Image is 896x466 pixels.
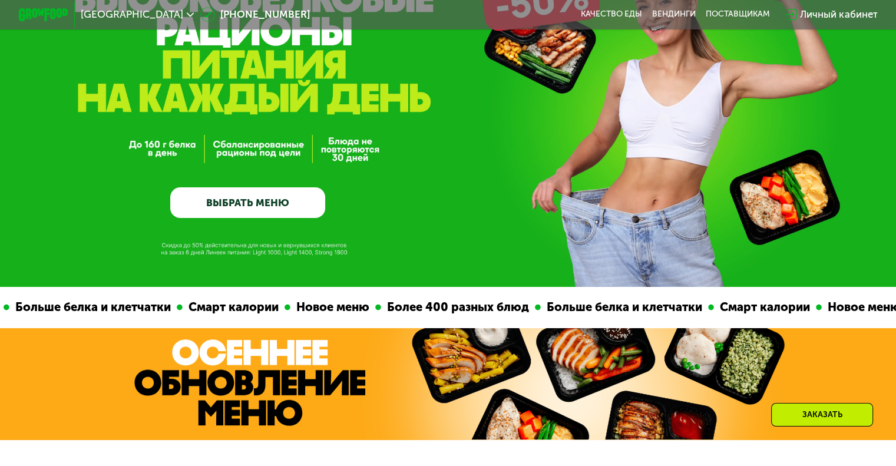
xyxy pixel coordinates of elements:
div: Новое меню [288,298,373,316]
div: Заказать [771,403,873,427]
a: ВЫБРАТЬ МЕНЮ [170,187,325,219]
div: Больше белка и клетчатки [7,298,174,316]
div: поставщикам [706,9,770,19]
a: Вендинги [652,9,696,19]
div: Смарт калории [180,298,282,316]
a: [PHONE_NUMBER] [200,7,310,22]
div: Больше белка и клетчатки [538,298,706,316]
a: Качество еды [581,9,642,19]
div: Смарт калории [712,298,814,316]
span: [GEOGRAPHIC_DATA] [81,9,183,19]
div: Личный кабинет [800,7,877,22]
div: Более 400 разных блюд [379,298,533,316]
